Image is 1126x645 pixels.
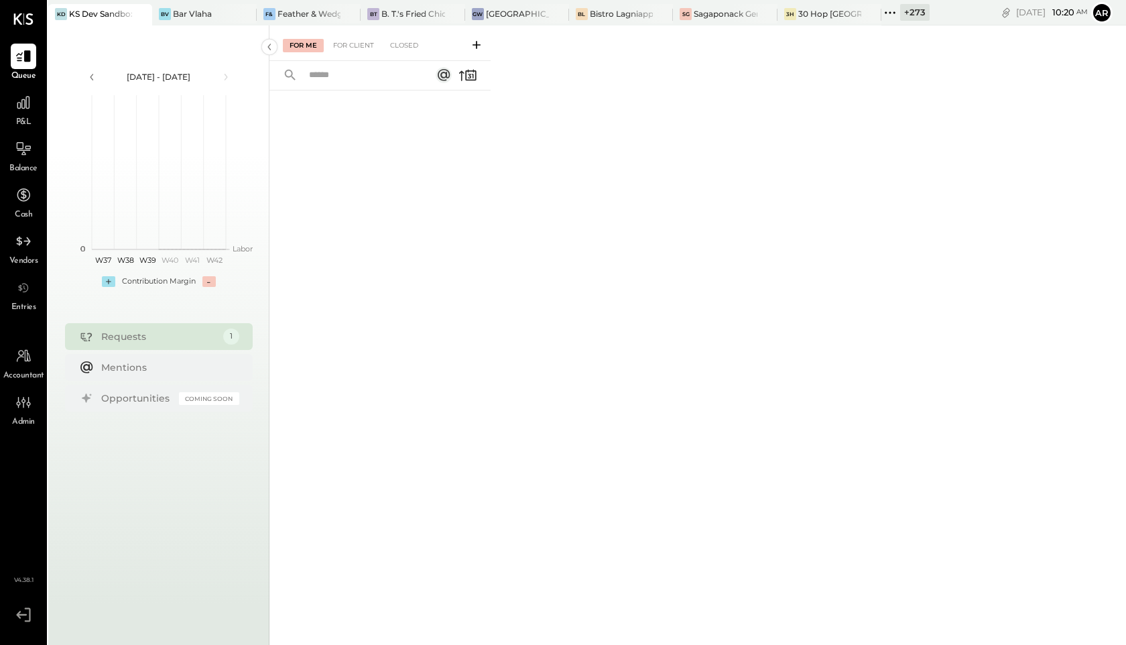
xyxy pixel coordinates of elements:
[101,392,172,405] div: Opportunities
[1,229,46,268] a: Vendors
[223,329,239,345] div: 1
[185,255,200,265] text: W41
[3,370,44,382] span: Accountant
[999,5,1013,19] div: copy link
[102,276,115,287] div: +
[680,8,692,20] div: SG
[159,8,171,20] div: BV
[1,390,46,428] a: Admin
[202,276,216,287] div: -
[9,255,38,268] span: Vendors
[206,255,223,265] text: W42
[95,255,111,265] text: W37
[283,39,324,52] div: For Me
[12,416,35,428] span: Admin
[1,136,46,175] a: Balance
[576,8,588,20] div: BL
[117,255,133,265] text: W38
[102,71,216,82] div: [DATE] - [DATE]
[1091,2,1113,23] button: Ar
[900,4,930,21] div: + 273
[101,330,216,343] div: Requests
[11,302,36,314] span: Entries
[381,8,444,19] div: B. T.'s Fried Chicken
[69,8,132,19] div: KS Dev Sandbox
[798,8,861,19] div: 30 Hop [GEOGRAPHIC_DATA]
[1,90,46,129] a: P&L
[122,276,196,287] div: Contribution Margin
[9,163,38,175] span: Balance
[1,182,46,221] a: Cash
[694,8,757,19] div: Sagaponack General Store
[367,8,379,20] div: BT
[472,8,484,20] div: GW
[784,8,796,20] div: 3H
[383,39,425,52] div: Closed
[16,117,32,129] span: P&L
[179,392,239,405] div: Coming Soon
[277,8,340,19] div: Feather & Wedge
[263,8,275,20] div: F&
[486,8,549,19] div: [GEOGRAPHIC_DATA]
[162,255,178,265] text: W40
[326,39,381,52] div: For Client
[11,70,36,82] span: Queue
[139,255,155,265] text: W39
[1,343,46,382] a: Accountant
[233,244,253,253] text: Labor
[1,44,46,82] a: Queue
[55,8,67,20] div: KD
[15,209,32,221] span: Cash
[101,361,233,374] div: Mentions
[1016,6,1088,19] div: [DATE]
[1,275,46,314] a: Entries
[80,244,85,253] text: 0
[173,8,212,19] div: Bar Vlaha
[590,8,653,19] div: Bistro Lagniappe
